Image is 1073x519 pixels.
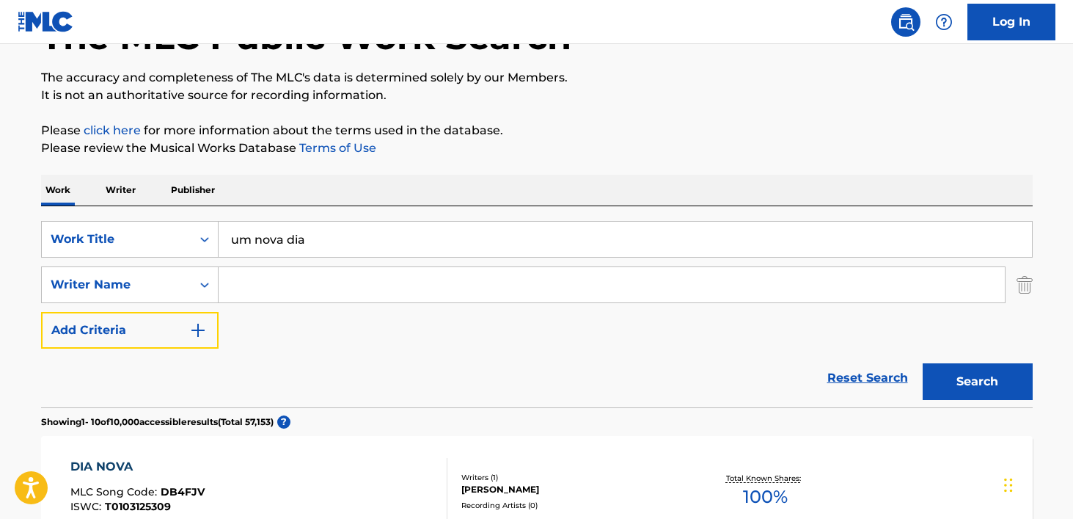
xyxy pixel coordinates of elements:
a: Terms of Use [296,141,376,155]
p: Showing 1 - 10 of 10,000 accessible results (Total 57,153 ) [41,415,274,429]
div: Drag [1004,463,1013,507]
p: The accuracy and completeness of The MLC's data is determined solely by our Members. [41,69,1033,87]
form: Search Form [41,221,1033,407]
span: DB4FJV [161,485,205,498]
div: Help [929,7,959,37]
span: ISWC : [70,500,105,513]
div: DIA NOVA [70,458,205,476]
img: Delete Criterion [1017,266,1033,303]
p: It is not an authoritative source for recording information. [41,87,1033,104]
p: Work [41,175,75,206]
a: Public Search [891,7,920,37]
div: [PERSON_NAME] [461,483,683,496]
a: Log In [967,4,1055,40]
img: search [897,13,915,31]
img: MLC Logo [18,11,74,32]
span: ? [277,415,290,429]
div: Work Title [51,231,183,248]
span: MLC Song Code : [70,485,161,498]
img: help [935,13,953,31]
p: Writer [101,175,140,206]
img: 9d2ae6d4665cec9f34b9.svg [189,322,207,339]
button: Add Criteria [41,312,219,349]
div: Writer Name [51,276,183,294]
div: Writers ( 1 ) [461,472,683,483]
a: click here [84,123,141,137]
span: T0103125309 [105,500,171,513]
div: Recording Artists ( 0 ) [461,500,683,511]
iframe: Chat Widget [1000,449,1073,519]
p: Please for more information about the terms used in the database. [41,122,1033,139]
p: Total Known Shares: [726,473,805,484]
p: Publisher [166,175,219,206]
p: Please review the Musical Works Database [41,139,1033,157]
span: 100 % [743,484,788,510]
a: Reset Search [820,362,915,394]
button: Search [923,363,1033,400]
